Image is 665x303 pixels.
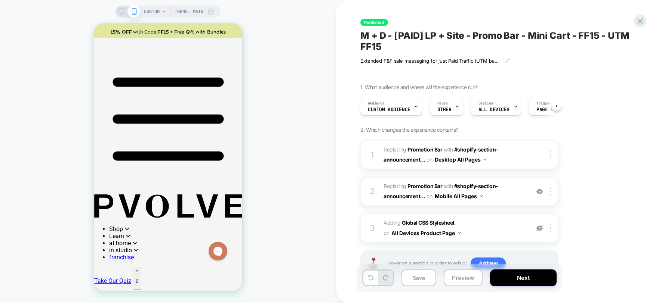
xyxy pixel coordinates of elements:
div: 1 [369,147,376,162]
button: Desktop All Pages [435,154,487,165]
span: OTHER [437,107,452,112]
a: 15% OFF [16,5,38,11]
span: Trigger [536,101,551,106]
img: down arrow [458,232,461,234]
li: Shop [15,201,148,208]
a: FF15 [63,5,75,11]
button: All Devices Product Page [391,228,461,238]
li: in studio [15,222,148,229]
span: on [427,191,432,201]
span: Page Load [536,107,562,112]
span: Pages [437,101,448,106]
img: crossed eye [536,188,543,195]
span: Replacing [384,146,442,153]
span: Add new [471,257,506,269]
button: Mobile All Pages [435,191,483,202]
b: Promotion Bar [407,183,442,189]
span: WITH [444,146,453,153]
span: 2. Which changes the experience contains? [360,126,458,133]
b: Promotion Bar [407,146,442,153]
span: Devices [478,101,493,106]
div: 2 [369,184,376,199]
img: close [550,187,551,196]
span: at home [15,215,43,222]
li: at home [15,215,148,222]
span: 1. What audience and where will the experience run? [360,84,477,90]
b: Global CSS Stylesheet [402,219,455,226]
span: in studio [15,222,44,229]
button: Preview [444,269,483,286]
span: WITH [444,183,453,189]
li: Learn [15,208,148,215]
button: Next [490,269,557,286]
span: ALL DEVICES [478,107,509,112]
strong: + Free Gift with Bundles [76,5,132,11]
span: with Code: [39,5,63,11]
span: CUSTOM [144,6,160,18]
a: franchise [15,229,40,237]
span: on [384,228,389,237]
span: Replacing [384,183,442,189]
span: Shop [15,201,35,208]
span: Theme: MAIN [175,6,203,18]
span: Learn [15,208,36,215]
img: close [550,224,551,232]
button: Save [401,269,436,286]
img: eye [536,225,543,231]
p: 0 items [41,254,44,260]
span: Published [360,19,388,26]
img: Joystick [365,257,380,269]
span: Custom Audience [368,107,410,112]
div: 3 [369,221,376,236]
span: M + D - [PAID] LP + Site - Promo Bar - Mini Cart - FF15 - UTM FF15 [360,30,633,52]
span: Extended F&F sale messaging for just Paid Traffic (UTM based targeting on key LPs) [360,58,499,64]
span: Audience [368,101,385,106]
span: Adding [384,218,526,238]
img: close [550,151,551,159]
img: down arrow [480,195,483,197]
img: down arrow [484,159,487,160]
iframe: Gorgias live chat messenger [111,215,137,239]
li: franchise [15,229,148,237]
span: on [427,155,432,164]
span: Hover on a section in order to edit or [387,257,554,269]
button: Open shopping cart [39,243,47,266]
